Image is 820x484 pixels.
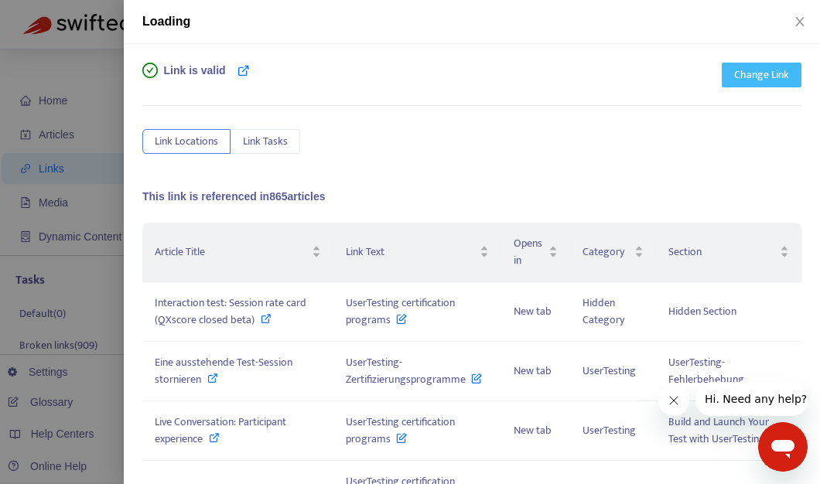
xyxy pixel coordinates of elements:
[155,133,218,150] span: Link Locations
[142,223,333,282] th: Article Title
[346,353,482,388] span: UserTesting-Zertifizierungsprogramme
[142,190,326,203] span: This link is referenced in 865 articles
[155,413,286,448] span: Live Conversation: Participant experience
[155,244,309,261] span: Article Title
[758,422,808,472] iframe: Button to launch messaging window
[583,362,636,380] span: UserTesting
[570,223,656,282] th: Category
[722,63,801,87] button: Change Link
[333,223,501,282] th: Link Text
[695,382,808,416] iframe: Message from company
[656,223,801,282] th: Section
[231,129,300,154] button: Link Tasks
[155,294,306,329] span: Interaction test: Session rate card (QXscore closed beta)
[583,294,624,329] span: Hidden Category
[668,353,744,388] span: UserTesting-Fehlerbehebung
[514,362,552,380] span: New tab
[789,15,811,29] button: Close
[243,133,288,150] span: Link Tasks
[658,385,689,416] iframe: Close message
[155,353,292,388] span: Eine ausstehende Test-Session stornieren
[346,413,455,448] span: UserTesting certification programs
[346,244,476,261] span: Link Text
[794,15,806,28] span: close
[514,235,545,269] span: Opens in
[514,421,552,439] span: New tab
[142,129,231,154] button: Link Locations
[164,63,226,94] span: Link is valid
[583,421,636,439] span: UserTesting
[668,244,777,261] span: Section
[501,223,570,282] th: Opens in
[668,302,736,320] span: Hidden Section
[142,63,158,78] span: check-circle
[346,294,455,329] span: UserTesting certification programs
[583,244,631,261] span: Category
[142,15,190,28] span: Loading
[734,66,789,84] span: Change Link
[668,413,769,448] span: Build and Launch Your Test with UserTesting
[514,302,552,320] span: New tab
